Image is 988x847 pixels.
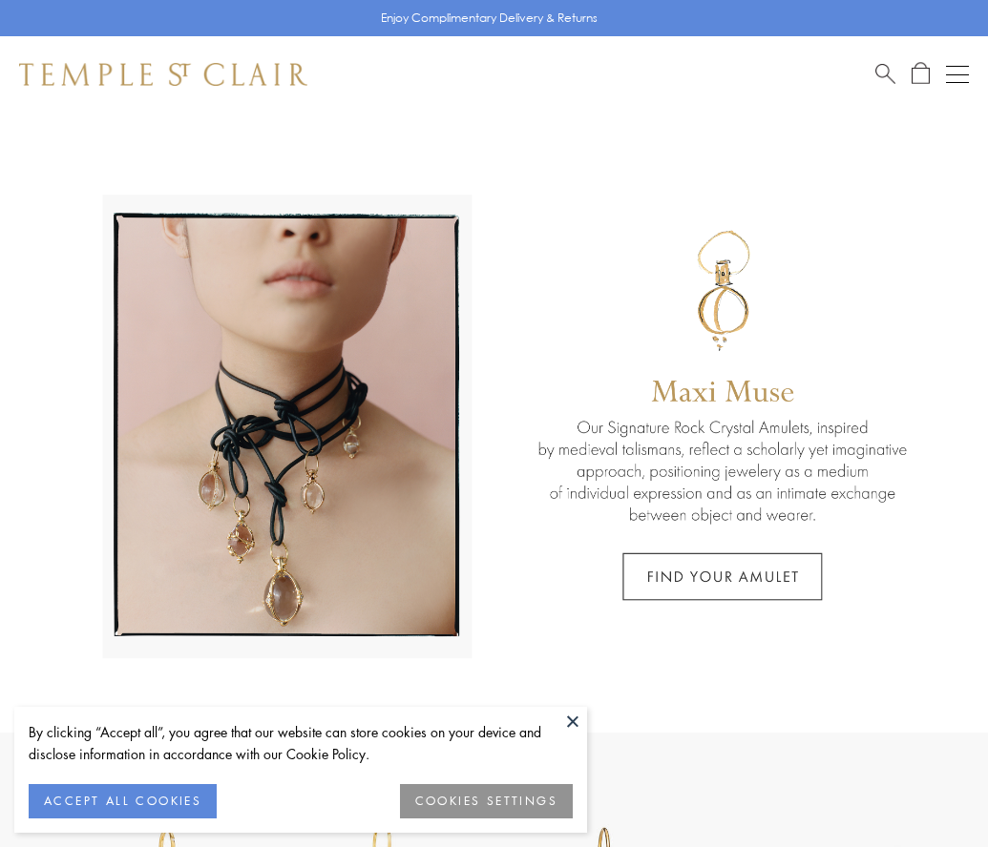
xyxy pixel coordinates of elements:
button: COOKIES SETTINGS [400,784,573,818]
button: ACCEPT ALL COOKIES [29,784,217,818]
button: Open navigation [946,63,969,86]
p: Enjoy Complimentary Delivery & Returns [381,9,598,28]
img: Temple St. Clair [19,63,307,86]
a: Open Shopping Bag [912,62,930,86]
a: Search [875,62,895,86]
div: By clicking “Accept all”, you agree that our website can store cookies on your device and disclos... [29,721,573,765]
